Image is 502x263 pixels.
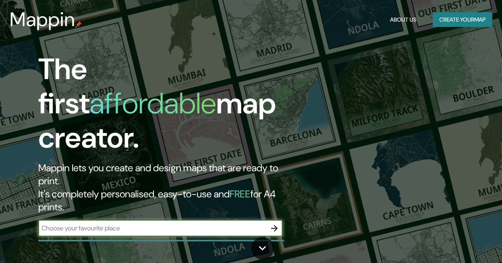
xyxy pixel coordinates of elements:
[90,84,216,122] h1: affordable
[75,21,82,28] img: mappin-pin
[38,223,266,233] input: Choose your favourite place
[387,12,420,27] button: About Us
[230,188,250,200] h5: FREE
[433,12,492,27] button: Create yourmap
[10,8,75,31] h3: Mappin
[38,161,289,214] h2: Mappin lets you create and design maps that are ready to print. It's completely personalised, eas...
[38,52,289,161] h1: The first map creator.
